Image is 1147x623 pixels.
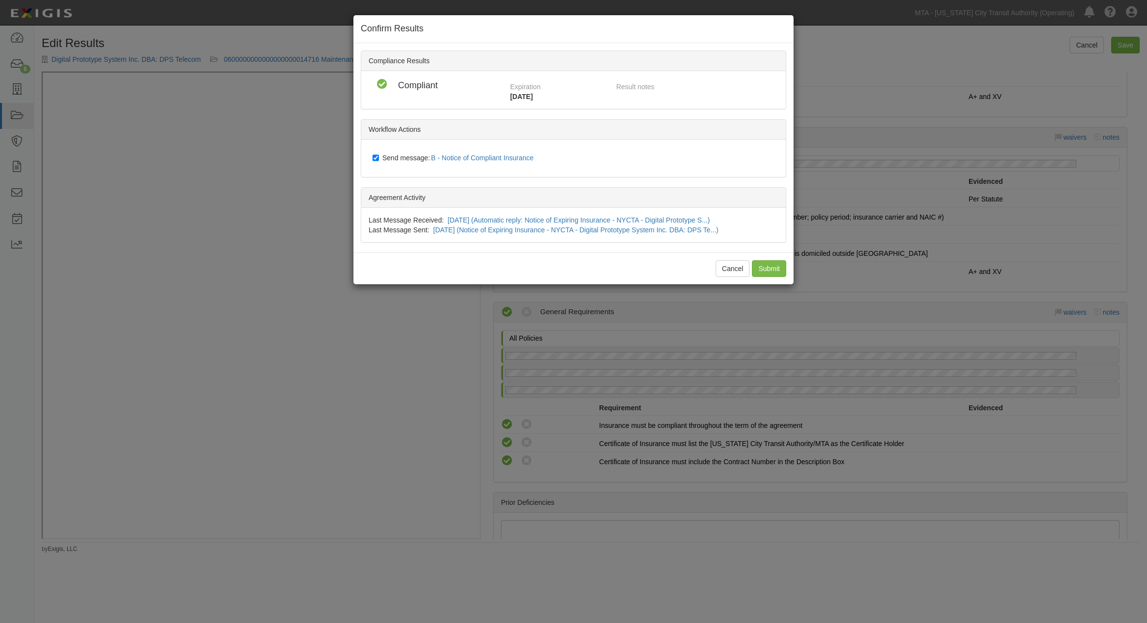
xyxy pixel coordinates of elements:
label: Expiration [510,78,541,92]
span: Send message: [382,154,538,162]
a: [DATE] (Notice of Expiring Insurance - NYCTA - Digital Prototype System Inc. DBA: DPS Te...) [433,226,719,234]
h4: Compliant [398,81,482,91]
span: B - Notice of Compliant Insurance [431,154,533,162]
input: Send message:B - Notice of Compliant Insurance [373,154,379,162]
button: Send message: [430,151,537,164]
div: Workflow Actions [361,120,786,140]
div: Agreement Activity [361,188,786,208]
div: Compliance Results [361,51,786,71]
div: [DATE] [510,92,602,101]
i: Compliant [376,78,388,91]
label: Result notes [616,78,654,92]
div: Last Message Sent: [369,225,429,235]
div: Last Message Received: [369,215,444,225]
button: Cancel [716,260,750,277]
a: [DATE] (Automatic reply: Notice of Expiring Insurance - NYCTA - Digital Prototype S...) [448,216,710,224]
h4: Confirm Results [361,23,786,35]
